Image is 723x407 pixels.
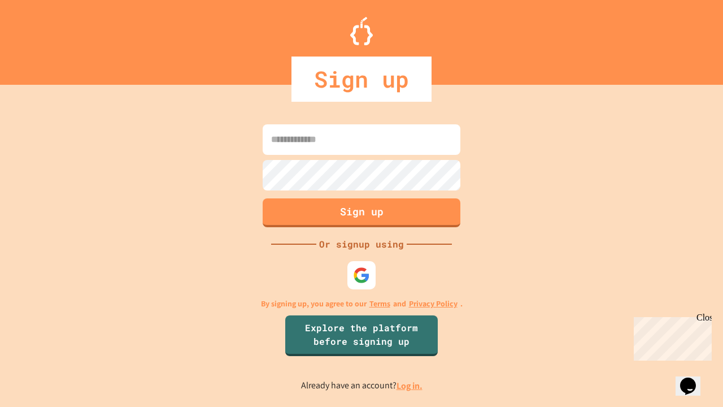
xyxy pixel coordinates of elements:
[676,362,712,396] iframe: chat widget
[353,267,370,284] img: google-icon.svg
[409,298,458,310] a: Privacy Policy
[369,298,390,310] a: Terms
[5,5,78,72] div: Chat with us now!Close
[263,198,460,227] button: Sign up
[316,237,407,251] div: Or signup using
[291,57,432,102] div: Sign up
[629,313,712,361] iframe: chat widget
[350,17,373,45] img: Logo.svg
[285,315,438,356] a: Explore the platform before signing up
[397,380,423,392] a: Log in.
[301,379,423,393] p: Already have an account?
[261,298,463,310] p: By signing up, you agree to our and .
